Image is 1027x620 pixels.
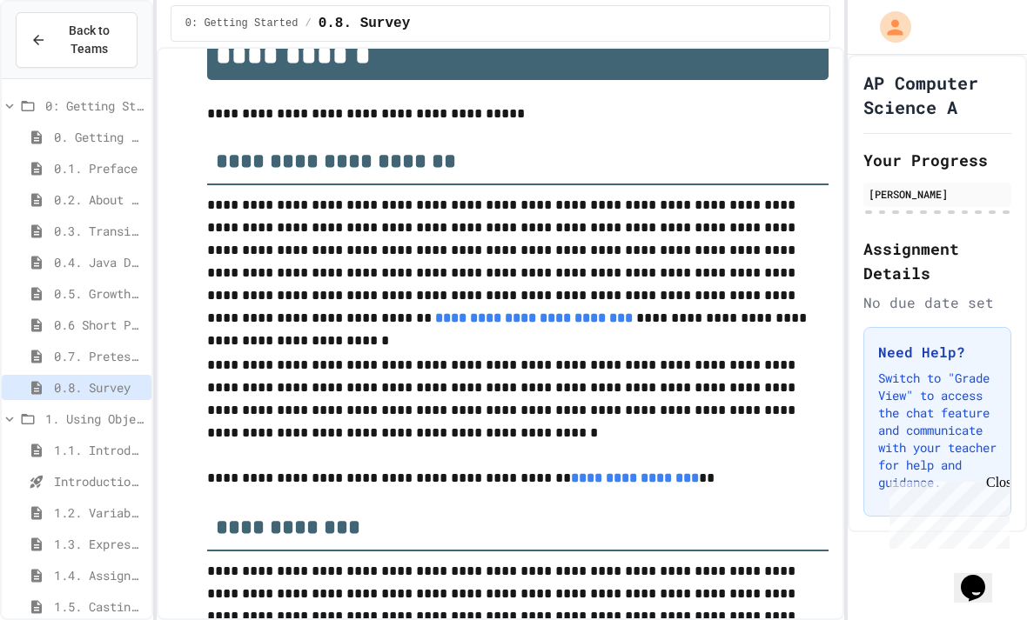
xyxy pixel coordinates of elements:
[878,370,997,491] p: Switch to "Grade View" to access the chat feature and communicate with your teacher for help and ...
[863,70,1011,119] h1: AP Computer Science A
[863,148,1011,172] h2: Your Progress
[54,128,144,146] span: 0. Getting Started
[319,13,411,34] span: 0.8. Survey
[954,550,1010,603] iframe: chat widget
[54,503,144,522] span: 1.2. Variables and Data Types
[45,410,144,428] span: 1. Using Objects and Methods
[45,97,144,115] span: 0: Getting Started
[54,597,144,616] span: 1.5. Casting and Ranges of Values
[863,292,1011,313] div: No due date set
[7,7,120,110] div: Chat with us now!Close
[54,222,144,240] span: 0.3. Transitioning from AP CSP to AP CSA
[54,472,144,490] span: Introduction to Algorithms, Programming, and Compilers
[54,441,144,459] span: 1.1. Introduction to Algorithms, Programming, and Compilers
[54,378,144,397] span: 0.8. Survey
[863,237,1011,285] h2: Assignment Details
[878,342,997,363] h3: Need Help?
[54,535,144,553] span: 1.3. Expressions and Output [New]
[54,347,144,365] span: 0.7. Pretest for the AP CSA Exam
[185,17,299,30] span: 0: Getting Started
[883,475,1010,549] iframe: chat widget
[305,17,311,30] span: /
[54,253,144,271] span: 0.4. Java Development Environments
[54,190,144,209] span: 0.2. About the AP CSA Exam
[862,7,916,47] div: My Account
[54,159,144,177] span: 0.1. Preface
[57,22,123,58] span: Back to Teams
[54,284,144,303] span: 0.5. Growth Mindset and Pair Programming
[16,12,138,68] button: Back to Teams
[54,316,144,334] span: 0.6 Short PD Pretest
[869,186,1006,202] div: [PERSON_NAME]
[54,566,144,584] span: 1.4. Assignment and Input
